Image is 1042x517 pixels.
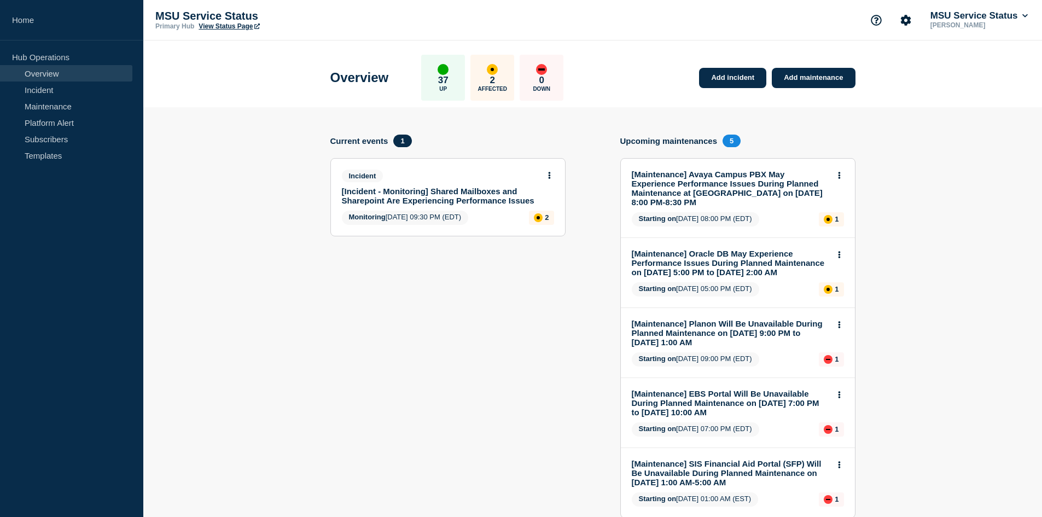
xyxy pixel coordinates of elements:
span: [DATE] 05:00 PM (EDT) [632,282,759,297]
p: 1 [835,425,839,433]
div: down [824,495,833,504]
h1: Overview [330,70,389,85]
a: [Incident - Monitoring] Shared Mailboxes and Sharepoint Are Experiencing Performance Issues [342,187,539,205]
div: affected [824,285,833,294]
a: [Maintenance] EBS Portal Will Be Unavailable During Planned Maintenance on [DATE] 7:00 PM to [DAT... [632,389,829,417]
p: Down [533,86,550,92]
p: 37 [438,75,449,86]
div: down [536,64,547,75]
span: 5 [723,135,741,147]
p: Primary Hub [155,22,194,30]
a: [Maintenance] Planon Will Be Unavailable During Planned Maintenance on [DATE] 9:00 PM to [DATE] 1... [632,319,829,347]
p: 2 [490,75,495,86]
p: 1 [835,495,839,503]
p: 1 [835,285,839,293]
span: Incident [342,170,383,182]
span: Monitoring [349,213,386,221]
span: Starting on [639,284,677,293]
a: [Maintenance] Avaya Campus PBX May Experience Performance Issues During Planned Maintenance at [G... [632,170,829,207]
p: Affected [478,86,507,92]
p: [PERSON_NAME] [928,21,1030,29]
div: affected [487,64,498,75]
span: [DATE] 01:00 AM (EST) [632,492,759,507]
button: MSU Service Status [928,10,1030,21]
p: 0 [539,75,544,86]
span: Starting on [639,214,677,223]
p: 1 [835,355,839,363]
h4: Upcoming maintenances [620,136,718,146]
a: Add maintenance [772,68,855,88]
div: up [438,64,449,75]
div: affected [824,215,833,224]
a: [Maintenance] SIS Financial Aid Portal (SFP) Will Be Unavailable During Planned Maintenance on [D... [632,459,829,487]
p: 2 [545,213,549,222]
p: MSU Service Status [155,10,374,22]
span: [DATE] 09:00 PM (EDT) [632,352,759,367]
span: Starting on [639,355,677,363]
div: down [824,355,833,364]
p: Up [439,86,447,92]
span: [DATE] 08:00 PM (EDT) [632,212,759,226]
div: down [824,425,833,434]
span: 1 [393,135,411,147]
a: Add incident [699,68,766,88]
button: Support [865,9,888,32]
span: Starting on [639,495,677,503]
span: [DATE] 07:00 PM (EDT) [632,422,759,437]
button: Account settings [894,9,917,32]
a: View Status Page [199,22,259,30]
span: Starting on [639,425,677,433]
p: 1 [835,215,839,223]
span: [DATE] 09:30 PM (EDT) [342,211,469,225]
div: affected [534,213,543,222]
h4: Current events [330,136,388,146]
a: [Maintenance] Oracle DB May Experience Performance Issues During Planned Maintenance on [DATE] 5:... [632,249,829,277]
